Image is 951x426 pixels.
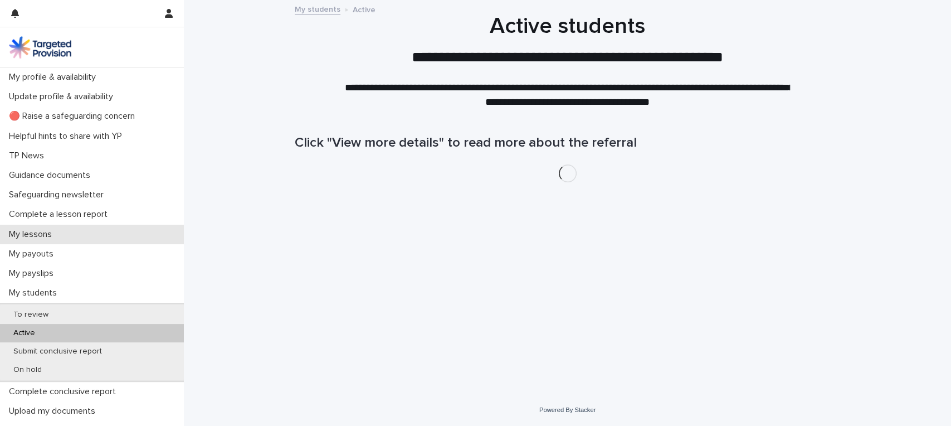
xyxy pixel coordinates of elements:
a: Powered By Stacker [539,406,596,413]
p: Safeguarding newsletter [4,190,113,200]
p: My payslips [4,268,62,279]
p: Submit conclusive report [4,347,111,356]
p: Active [353,3,375,15]
p: Update profile & availability [4,91,122,102]
p: Upload my documents [4,406,104,417]
p: Helpful hints to share with YP [4,131,131,142]
p: Complete conclusive report [4,386,125,397]
p: TP News [4,151,53,161]
p: My payouts [4,249,62,259]
h1: Click "View more details" to read more about the referral [295,135,841,151]
p: 🔴 Raise a safeguarding concern [4,111,144,122]
p: Active [4,328,44,338]
p: On hold [4,365,51,375]
p: Guidance documents [4,170,99,181]
a: My students [295,2,340,15]
p: My profile & availability [4,72,105,83]
p: My lessons [4,229,61,240]
img: M5nRWzHhSzIhMunXDL62 [9,36,71,59]
h1: Active students [294,13,840,40]
p: Complete a lesson report [4,209,116,220]
p: My students [4,288,66,298]
p: To review [4,310,57,319]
